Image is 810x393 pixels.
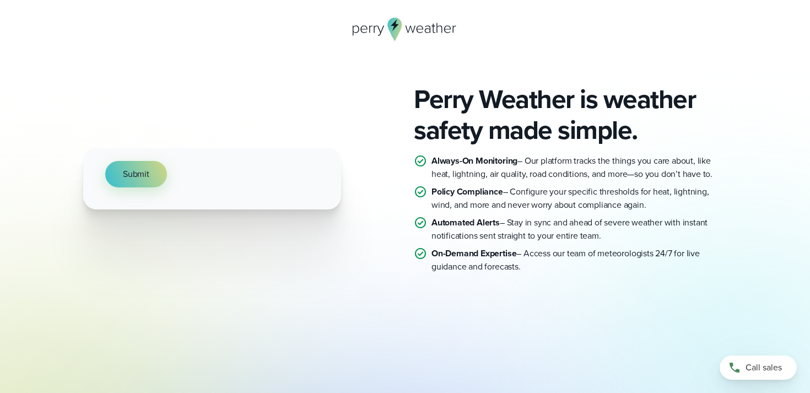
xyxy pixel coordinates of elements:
[431,216,727,243] p: – Stay in sync and ahead of severe weather with instant notifications sent straight to your entir...
[431,247,727,273] p: – Access our team of meteorologists 24/7 for live guidance and forecasts.
[414,84,727,146] h2: Perry Weather is weather safety made simple.
[431,185,503,198] strong: Policy Compliance
[431,216,500,229] strong: Automated Alerts
[431,247,516,260] strong: On-Demand Expertise
[105,161,167,187] button: Submit
[431,185,727,212] p: – Configure your specific thresholds for heat, lightning, wind, and more and never worry about co...
[431,154,517,167] strong: Always-On Monitoring
[431,154,727,181] p: – Our platform tracks the things you care about, like heat, lightning, air quality, road conditio...
[746,361,782,374] span: Call sales
[123,168,149,181] span: Submit
[720,356,797,380] a: Call sales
